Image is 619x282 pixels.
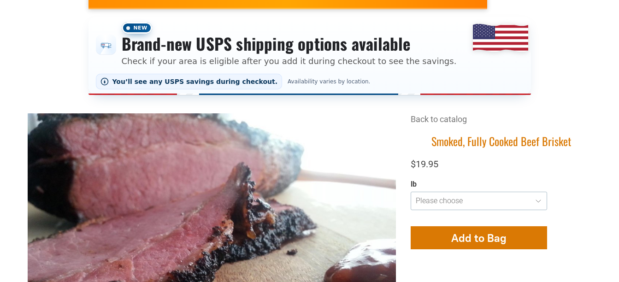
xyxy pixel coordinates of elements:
[411,134,591,148] h1: Smoked, Fully Cooked Beef Brisket
[411,226,547,249] button: Add to Bag
[411,114,467,124] a: Back to catalog
[411,180,547,189] div: lb
[411,113,591,134] div: Breadcrumbs
[286,78,372,85] span: Availability varies by location.
[451,231,507,245] span: Add to Bag
[122,55,457,67] p: Check if your area is eligible after you add it during checkout to see the savings.
[88,17,531,95] div: Shipping options announcement
[122,22,152,34] span: New
[112,78,278,85] span: You’ll see any USPS savings during checkout.
[122,34,457,54] h3: Brand-new USPS shipping options available
[411,159,438,170] span: $19.95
